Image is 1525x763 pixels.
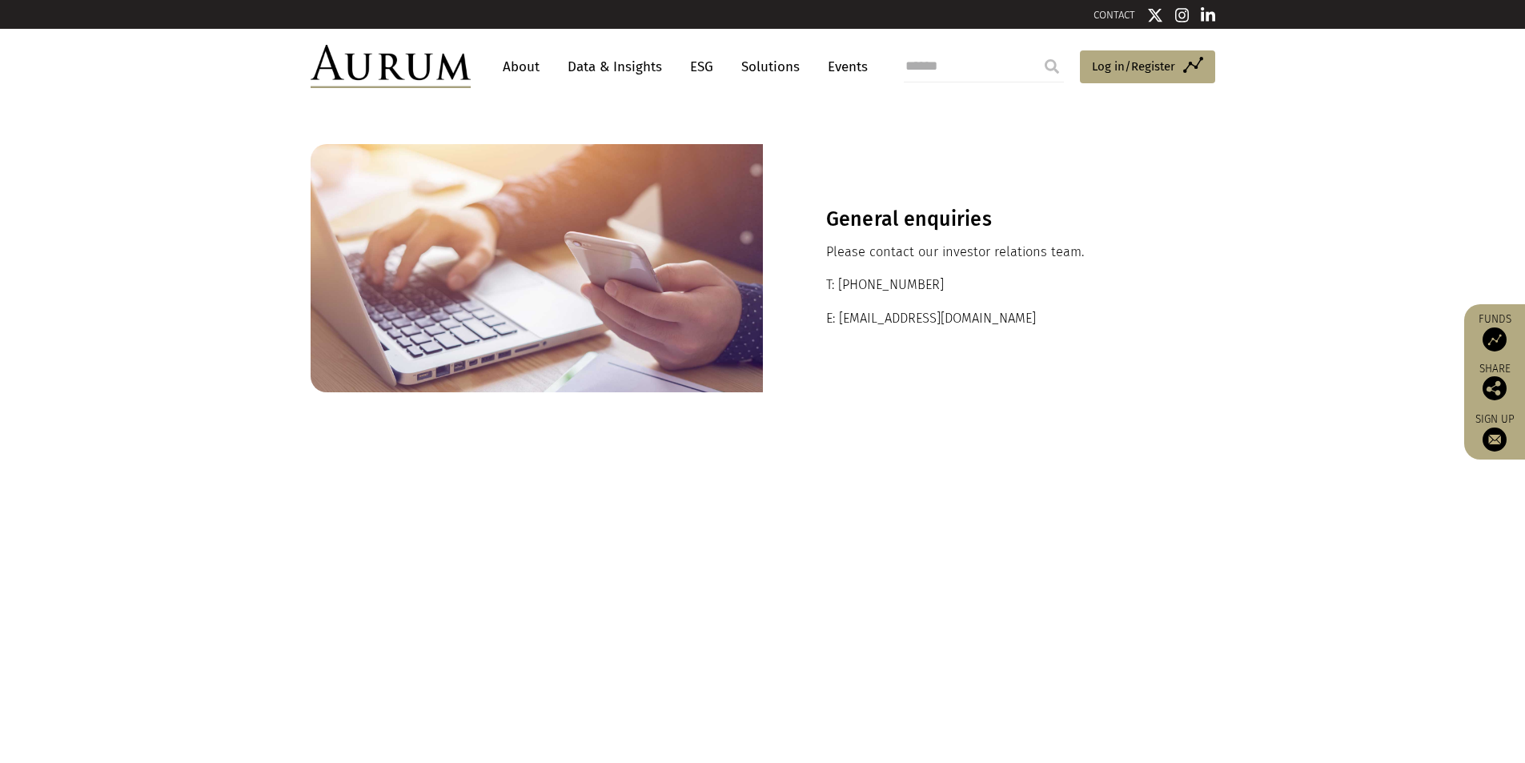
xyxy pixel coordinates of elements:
[1472,312,1517,351] a: Funds
[826,242,1152,263] p: Please contact our investor relations team.
[560,52,670,82] a: Data & Insights
[1483,376,1507,400] img: Share this post
[1092,57,1175,76] span: Log in/Register
[311,45,471,88] img: Aurum
[1483,428,1507,452] img: Sign up to our newsletter
[1147,7,1163,23] img: Twitter icon
[495,52,548,82] a: About
[1175,7,1190,23] img: Instagram icon
[1080,50,1215,84] a: Log in/Register
[1036,50,1068,82] input: Submit
[1472,363,1517,400] div: Share
[826,308,1152,329] p: E: [EMAIL_ADDRESS][DOMAIN_NAME]
[733,52,808,82] a: Solutions
[820,52,868,82] a: Events
[1472,412,1517,452] a: Sign up
[1094,9,1135,21] a: CONTACT
[826,207,1152,231] h3: General enquiries
[826,275,1152,295] p: T: [PHONE_NUMBER]
[1201,7,1215,23] img: Linkedin icon
[682,52,721,82] a: ESG
[1483,327,1507,351] img: Access Funds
